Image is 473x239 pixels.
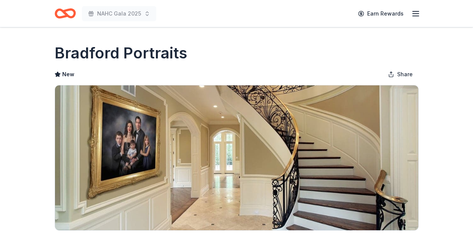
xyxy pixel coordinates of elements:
[97,9,141,18] span: NAHC Gala 2025
[397,70,413,79] span: Share
[55,85,418,230] img: Image for Bradford Portraits
[55,42,187,64] h1: Bradford Portraits
[82,6,156,21] button: NAHC Gala 2025
[354,7,408,20] a: Earn Rewards
[55,5,76,22] a: Home
[62,70,74,79] span: New
[382,67,419,82] button: Share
